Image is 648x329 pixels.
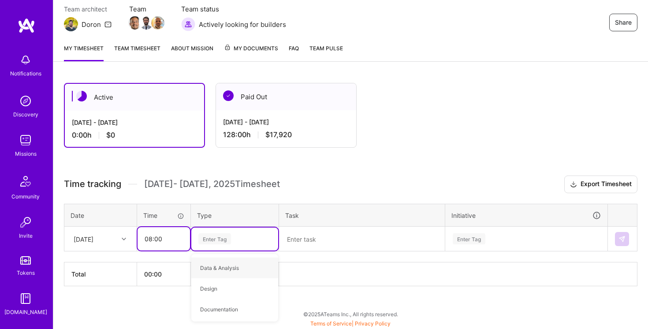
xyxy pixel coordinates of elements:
[181,17,195,31] img: Actively looking for builders
[224,44,278,53] span: My Documents
[65,84,204,111] div: Active
[72,118,197,127] div: [DATE] - [DATE]
[64,179,121,190] span: Time tracking
[4,307,47,317] div: [DOMAIN_NAME]
[144,179,280,190] span: [DATE] - [DATE] , 2025 Timesheet
[289,44,299,61] a: FAQ
[17,131,34,149] img: teamwork
[570,180,577,189] i: icon Download
[64,17,78,31] img: Team Architect
[151,16,164,30] img: Team Member Avatar
[10,69,41,78] div: Notifications
[196,283,222,295] span: Design
[129,15,141,30] a: Team Member Avatar
[216,83,356,110] div: Paid Out
[196,303,242,315] span: Documentation
[181,4,286,14] span: Team status
[15,171,36,192] img: Community
[17,268,35,277] div: Tokens
[128,16,142,30] img: Team Member Avatar
[114,44,160,61] a: Team timesheet
[15,149,37,158] div: Missions
[191,204,279,227] th: Type
[224,44,278,61] a: My Documents
[74,234,93,243] div: [DATE]
[141,15,152,30] a: Team Member Avatar
[615,18,632,27] span: Share
[223,117,349,127] div: [DATE] - [DATE]
[20,256,31,265] img: tokens
[72,131,197,140] div: 0:00 h
[106,131,115,140] span: $0
[82,20,101,29] div: Doron
[171,44,213,61] a: About Mission
[18,18,35,34] img: logo
[196,262,243,274] span: Data & Analysis
[64,4,112,14] span: Team architect
[76,91,87,101] img: Active
[13,110,38,119] div: Discovery
[223,90,234,101] img: Paid Out
[53,303,648,325] div: © 2025 ATeams Inc., All rights reserved.
[198,232,231,246] div: Enter Tag
[64,204,137,227] th: Date
[64,44,104,61] a: My timesheet
[453,232,485,246] div: Enter Tag
[122,237,126,241] i: icon Chevron
[609,14,637,31] button: Share
[618,236,626,243] img: Submit
[199,20,286,29] span: Actively looking for builders
[140,16,153,30] img: Team Member Avatar
[265,130,292,139] span: $17,920
[310,320,352,327] a: Terms of Service
[17,290,34,307] img: guide book
[11,192,40,201] div: Community
[138,227,190,250] input: HH:MM
[152,15,164,30] a: Team Member Avatar
[451,210,601,221] div: Initiative
[564,176,637,193] button: Export Timesheet
[129,4,164,14] span: Team
[104,21,112,28] i: icon Mail
[309,44,343,61] a: Team Pulse
[355,320,391,327] a: Privacy Policy
[143,211,184,220] div: Time
[17,51,34,69] img: bell
[137,262,191,286] th: 00:00
[19,231,33,240] div: Invite
[64,262,137,286] th: Total
[279,204,445,227] th: Task
[17,92,34,110] img: discovery
[310,320,391,327] span: |
[309,45,343,52] span: Team Pulse
[17,213,34,231] img: Invite
[223,130,349,139] div: 128:00 h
